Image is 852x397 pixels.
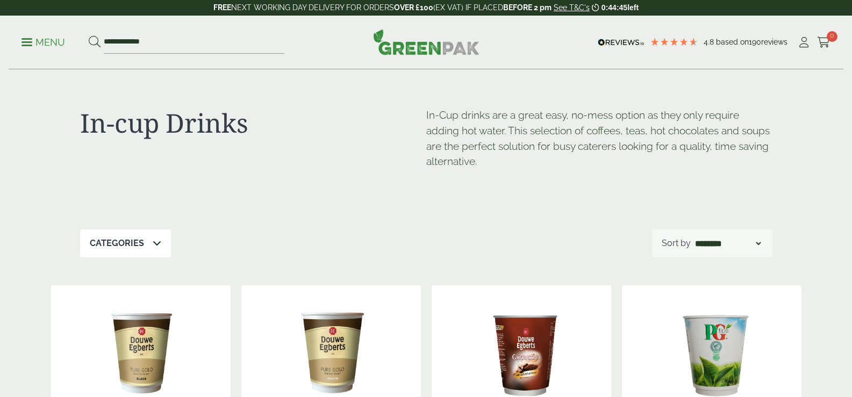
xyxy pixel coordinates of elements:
[213,3,231,12] strong: FREE
[394,3,433,12] strong: OVER £100
[827,31,837,42] span: 0
[554,3,590,12] a: See T&C's
[761,38,787,46] span: reviews
[602,3,627,12] span: 0:44:45
[650,37,698,47] div: 4.79 Stars
[817,34,830,50] a: 0
[503,3,552,12] strong: BEFORE 2 pm
[749,38,761,46] span: 190
[704,38,716,46] span: 4.8
[90,237,144,250] p: Categories
[22,36,65,47] a: Menu
[817,37,830,48] i: Cart
[797,37,811,48] i: My Account
[373,29,479,55] img: GreenPak Supplies
[693,237,763,250] select: Shop order
[426,107,772,169] p: In-Cup drinks are a great easy, no-mess option as they only require adding hot water. This select...
[716,38,749,46] span: Based on
[598,39,645,46] img: REVIEWS.io
[80,107,426,139] h1: In-cup Drinks
[662,237,691,250] p: Sort by
[627,3,639,12] span: left
[22,36,65,49] p: Menu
